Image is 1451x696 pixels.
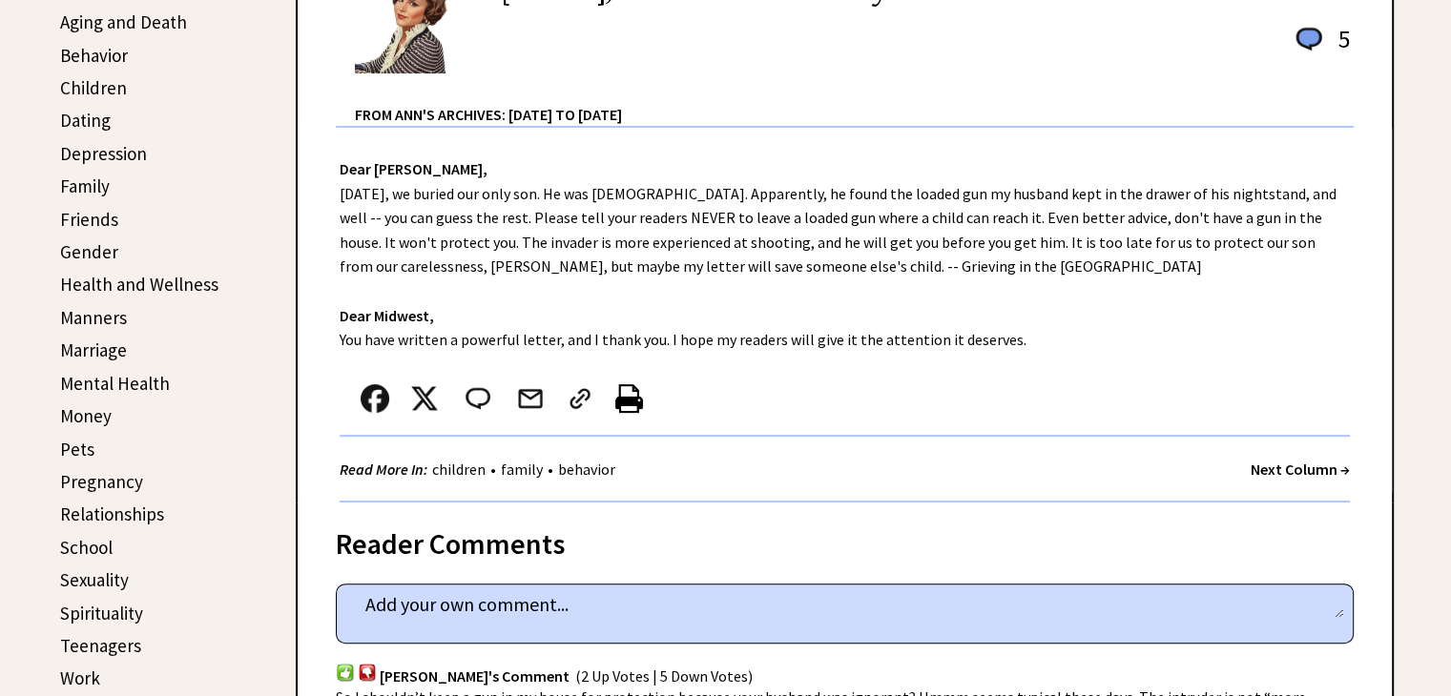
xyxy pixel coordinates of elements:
[60,666,100,689] a: Work
[60,306,127,329] a: Manners
[380,666,570,686] span: [PERSON_NAME]'s Comment
[361,384,389,413] img: facebook.png
[60,602,143,624] a: Spirituality
[566,384,594,413] img: link_02.png
[340,458,620,481] div: • •
[60,109,111,132] a: Dating
[60,438,94,461] a: Pets
[60,142,147,165] a: Depression
[336,663,355,681] img: votup.png
[462,384,494,413] img: message_round%202.png
[340,460,427,479] strong: Read More In:
[355,75,1354,126] div: From Ann's Archives: [DATE] to [DATE]
[615,384,643,413] img: printer%20icon.png
[60,208,118,231] a: Friends
[298,128,1392,502] div: [DATE], we buried our only son. He was [DEMOGRAPHIC_DATA]. Apparently, he found the loaded gun my...
[60,338,127,361] a: Marriage
[496,460,548,479] a: family
[340,306,434,325] strong: Dear Midwest,
[60,76,127,99] a: Children
[60,470,143,493] a: Pregnancy
[553,460,620,479] a: behavior
[60,372,170,395] a: Mental Health
[1292,24,1326,54] img: message_round%201.png
[1251,460,1350,479] a: Next Column →
[60,10,187,33] a: Aging and Death
[60,634,141,657] a: Teenagers
[60,44,128,67] a: Behavior
[340,159,487,178] strong: Dear [PERSON_NAME],
[60,536,113,559] a: School
[1329,23,1352,73] td: 5
[410,384,439,413] img: x_small.png
[575,666,753,686] span: (2 Up Votes | 5 Down Votes)
[427,460,490,479] a: children
[60,240,118,263] a: Gender
[358,663,377,681] img: votdown.png
[60,568,129,591] a: Sexuality
[516,384,545,413] img: mail.png
[60,404,112,427] a: Money
[60,502,164,525] a: Relationships
[60,273,218,296] a: Health and Wellness
[60,174,110,197] a: Family
[336,523,1354,554] div: Reader Comments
